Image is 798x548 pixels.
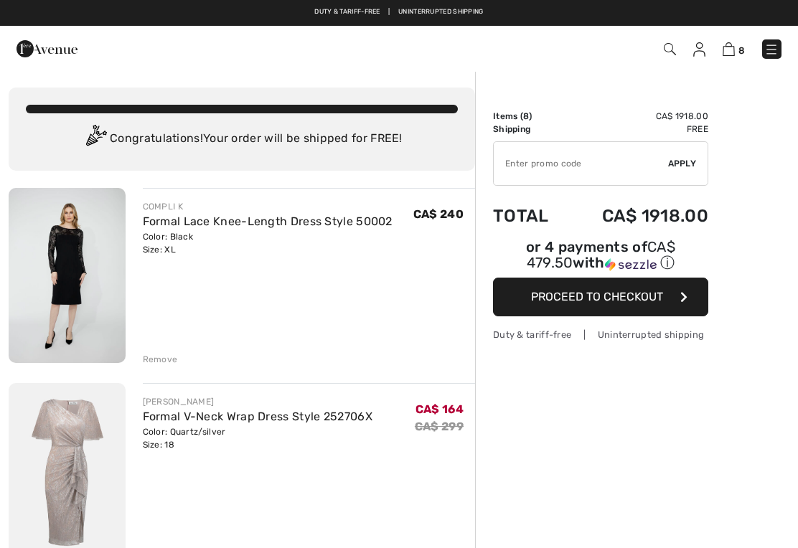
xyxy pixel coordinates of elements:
span: CA$ 479.50 [527,238,675,271]
td: Total [493,192,567,240]
span: Proceed to Checkout [531,290,663,303]
img: Search [664,43,676,55]
span: CA$ 164 [416,402,464,416]
div: Congratulations! Your order will be shipped for FREE! [26,125,458,153]
div: or 4 payments of with [493,240,708,273]
td: CA$ 1918.00 [567,110,708,123]
img: Formal Lace Knee-Length Dress Style 50002 [9,188,126,363]
button: Proceed to Checkout [493,278,708,316]
div: or 4 payments ofCA$ 479.50withSezzle Click to learn more about Sezzle [493,240,708,278]
span: 8 [523,111,529,121]
div: Remove [143,353,178,366]
td: Items ( ) [493,110,567,123]
td: Free [567,123,708,136]
td: Shipping [493,123,567,136]
div: [PERSON_NAME] [143,395,372,408]
a: Formal Lace Knee-Length Dress Style 50002 [143,214,393,228]
span: CA$ 240 [413,207,464,221]
td: CA$ 1918.00 [567,192,708,240]
a: 8 [723,40,745,57]
img: Sezzle [605,258,657,271]
div: Color: Quartz/silver Size: 18 [143,425,372,451]
div: Duty & tariff-free | Uninterrupted shipping [493,328,708,341]
img: Menu [764,42,779,57]
div: Color: Black Size: XL [143,230,393,256]
a: Formal V-Neck Wrap Dress Style 252706X [143,410,372,423]
img: Congratulation2.svg [81,125,110,153]
span: 8 [738,45,745,56]
img: 1ère Avenue [17,34,78,63]
input: Promo code [494,142,668,185]
s: CA$ 299 [415,420,464,433]
a: 1ère Avenue [17,41,78,55]
span: Apply [668,157,697,170]
div: COMPLI K [143,200,393,213]
img: My Info [693,42,705,57]
img: Shopping Bag [723,42,735,56]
